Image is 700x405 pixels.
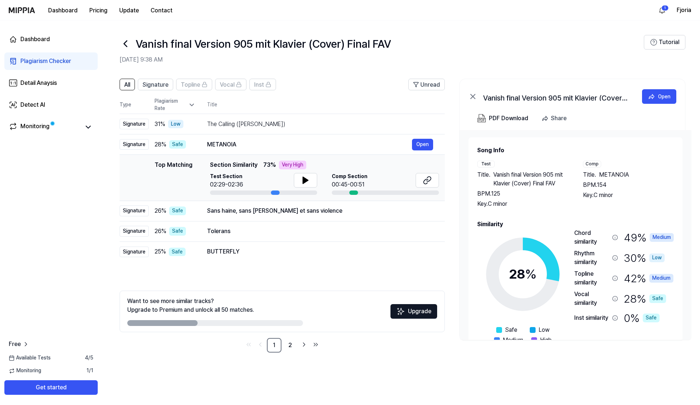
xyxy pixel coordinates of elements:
[155,98,195,112] div: Plagiarism Rate
[574,290,609,307] div: Vocal similarity
[42,3,83,18] button: Dashboard
[396,307,405,316] img: Sparkles
[412,139,433,150] button: Open
[489,114,528,123] div: PDF Download
[299,339,309,350] a: Go to next page
[332,173,367,180] span: Comp Section
[574,249,609,267] div: Rhythm similarity
[207,140,412,149] div: METANOIA
[124,80,130,89] span: All
[113,0,145,20] a: Update
[120,119,149,130] div: Signature
[120,338,445,353] nav: pagination
[20,122,50,132] div: Monitoring
[215,79,246,90] button: Vocal
[145,3,178,18] button: Contact
[244,339,254,350] a: Go to first page
[138,79,173,90] button: Signature
[642,89,676,104] button: Open
[525,266,537,282] span: %
[677,6,691,15] button: Fjoria
[169,207,186,215] div: Safe
[583,181,674,189] div: BPM. 154
[9,7,35,13] img: logo
[83,3,113,18] button: Pricing
[155,120,165,129] span: 31 %
[574,314,609,322] div: Inst similarity
[460,130,691,340] a: Song InfoTestTitle.Vanish final Version 905 mit Klavier (Cover) Final FAVBPM.125Key.C minorCompTi...
[477,114,486,123] img: PDF Download
[583,170,596,179] span: Title .
[477,200,568,208] div: Key. C minor
[249,79,276,90] button: Inst
[136,36,391,51] h1: Vanish final Version 905 mit Klavier (Cover) Final FAV
[551,114,567,123] div: Share
[624,229,674,246] div: 49 %
[649,253,665,262] div: Low
[210,161,257,169] span: Section Similarity
[155,161,192,195] div: Top Matching
[120,247,149,257] div: Signature
[538,326,549,334] span: Low
[574,229,609,246] div: Chord similarity
[20,57,71,66] div: Plagiarism Checker
[86,367,93,374] span: 1 / 1
[113,3,145,18] button: Update
[390,310,437,317] a: SparklesUpgrade
[120,55,644,64] h2: [DATE] 9:38 AM
[483,92,629,101] div: Vanish final Version 905 mit Klavier (Cover) Final FAV
[4,31,98,48] a: Dashboard
[255,339,265,350] a: Go to previous page
[643,314,660,322] div: Safe
[408,79,445,90] button: Unread
[267,338,281,353] a: 1
[476,111,530,126] button: PDF Download
[9,340,30,349] a: Free
[120,226,149,237] div: Signature
[661,5,669,11] div: 1
[85,354,93,362] span: 4 / 5
[155,140,166,149] span: 28 %
[477,161,495,168] div: Test
[656,4,668,16] button: 알림1
[127,297,254,314] div: Want to see more similar tracks? Upgrade to Premium and unlock all 50 matches.
[169,248,186,256] div: Safe
[254,80,264,89] span: Inst
[624,290,666,307] div: 28 %
[169,227,186,236] div: Safe
[283,338,297,353] a: 2
[155,207,166,215] span: 26 %
[650,233,674,242] div: Medium
[120,139,149,150] div: Signature
[649,274,673,283] div: Medium
[20,79,57,87] div: Detail Anaysis
[169,140,186,149] div: Safe
[9,367,41,374] span: Monitoring
[207,207,433,215] div: Sans haine, sans [PERSON_NAME] et sans violence
[20,35,50,44] div: Dashboard
[120,205,149,216] div: Signature
[168,120,183,129] div: Low
[583,161,601,168] div: Comp
[155,247,166,256] span: 25 %
[493,170,568,188] span: Vanish final Version 905 mit Klavier (Cover) Final FAV
[624,270,673,287] div: 42 %
[279,161,306,169] div: Very High
[624,249,665,267] div: 30 %
[477,146,674,155] h2: Song Info
[9,340,21,349] span: Free
[332,180,367,189] div: 00:45-00:51
[143,80,168,89] span: Signature
[644,35,685,50] button: Tutorial
[4,96,98,114] a: Detect AI
[503,336,523,345] span: Medium
[658,6,666,15] img: 알림
[9,122,80,132] a: Monitoring
[120,96,149,114] th: Type
[538,111,572,126] button: Share
[649,294,666,303] div: Safe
